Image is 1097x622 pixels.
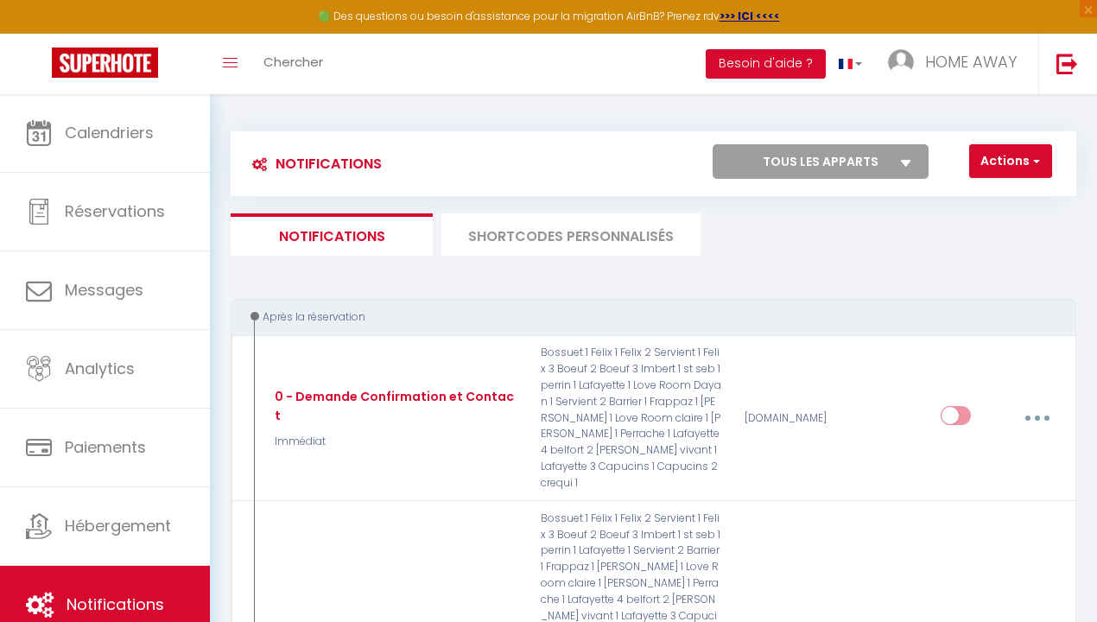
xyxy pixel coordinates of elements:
button: Actions [969,144,1052,179]
span: Calendriers [65,122,154,143]
p: Immédiat [270,434,518,450]
img: Super Booking [52,48,158,78]
span: Hébergement [65,515,171,536]
img: logout [1056,53,1078,74]
span: Réservations [65,200,165,222]
div: Après la réservation [247,309,1044,326]
img: ... [888,49,914,75]
div: 0 - Demande Confirmation et Contact [270,387,518,425]
span: HOME AWAY [925,51,1017,73]
span: Paiements [65,436,146,458]
a: >>> ICI <<<< [720,9,780,23]
button: Besoin d'aide ? [706,49,826,79]
span: Analytics [65,358,135,379]
h3: Notifications [244,144,382,183]
p: Bossuet 1 Felix 1 Felix 2 Servient 1 Felix 3 Boeuf 2 Boeuf 3 Imbert 1 st seb 1 perrin 1 Lafayette... [529,345,732,492]
span: Messages [65,279,143,301]
a: Chercher [250,34,336,94]
li: Notifications [231,213,433,256]
span: Chercher [263,53,323,71]
span: Notifications [67,593,164,615]
a: ... HOME AWAY [875,34,1038,94]
div: [DOMAIN_NAME] [732,345,868,492]
li: SHORTCODES PERSONNALISÉS [441,213,701,256]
